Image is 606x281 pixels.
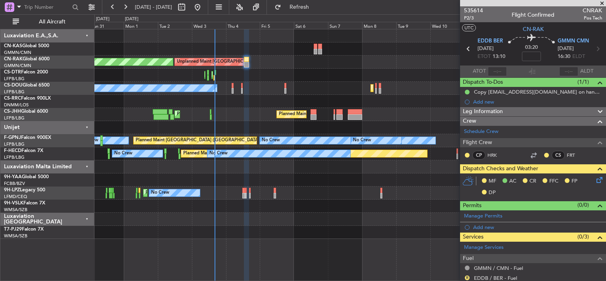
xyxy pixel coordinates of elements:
a: FRT [567,152,585,159]
a: Manage Services [464,244,504,252]
span: [DATE] - [DATE] [135,4,172,11]
button: All Aircraft [9,15,86,28]
a: F-HECDFalcon 7X [4,148,43,153]
div: [DATE] [96,16,109,23]
span: P2/3 [464,15,483,21]
span: 9H-LPZ [4,188,20,192]
span: Fuel [463,254,474,263]
span: GMMN CMN [558,37,589,45]
div: Sun 31 [90,22,124,29]
button: UTC [462,24,476,31]
a: F-GPNJFalcon 900EX [4,135,51,140]
div: No Crew [353,135,371,146]
div: Tue 2 [158,22,192,29]
div: Add new [473,224,602,231]
a: CS-JHHGlobal 6000 [4,109,48,114]
a: CS-DOUGlobal 6500 [4,83,50,88]
span: Pos Tech [583,15,602,21]
div: [DATE] [125,16,138,23]
div: Wed 3 [192,22,226,29]
span: Services [463,233,483,242]
div: Planned Maint Nice ([GEOGRAPHIC_DATA]) [146,187,234,199]
a: GMMN/CMN [4,50,31,56]
div: Tue 9 [396,22,430,29]
span: Leg Information [463,107,503,116]
span: MF [489,177,496,185]
span: CS-DOU [4,83,23,88]
span: 03:20 [525,44,538,52]
a: CN-RAKGlobal 6000 [4,57,50,62]
span: Dispatch To-Dos [463,78,503,87]
a: GMMN/CMN [4,63,31,69]
span: F-HECD [4,148,21,153]
a: 9H-YAAGlobal 5000 [4,175,49,179]
span: EDDB BER [478,37,503,45]
div: Planned Maint [GEOGRAPHIC_DATA] ([GEOGRAPHIC_DATA]) [373,82,498,94]
a: FCBB/BZV [4,181,25,187]
a: LFPB/LBG [4,141,25,147]
a: T7-PJ29Falcon 7X [4,227,44,232]
input: Trip Number [24,1,70,13]
div: No Crew [262,135,280,146]
span: Dispatch Checks and Weather [463,164,538,173]
span: Permits [463,201,481,210]
div: CS [552,151,565,160]
div: Planned Maint [GEOGRAPHIC_DATA] ([GEOGRAPHIC_DATA]) [177,108,302,120]
span: CNRAK [583,6,602,15]
span: (0/0) [577,201,589,209]
div: Mon 8 [362,22,396,29]
div: Add new [473,98,602,105]
span: Crew [463,117,476,126]
span: FP [571,177,577,185]
div: Copy [EMAIL_ADDRESS][DOMAIN_NAME] on handling requests [474,89,602,95]
span: (0/3) [577,233,589,241]
a: LFPB/LBG [4,89,25,95]
span: ALDT [580,67,593,75]
a: LFPB/LBG [4,76,25,82]
div: Thu 4 [226,22,260,29]
span: AC [509,177,516,185]
span: CS-JHH [4,109,21,114]
button: Refresh [271,1,318,13]
span: All Aircraft [21,19,84,25]
span: F-GPNJ [4,135,21,140]
button: R [465,275,470,280]
div: Planned Maint [GEOGRAPHIC_DATA] ([GEOGRAPHIC_DATA]) [183,148,308,160]
div: Sun 7 [328,22,362,29]
span: ETOT [478,53,491,61]
span: 13:10 [493,53,505,61]
div: Flight Confirmed [512,11,554,19]
span: Flight Crew [463,138,492,147]
div: No Crew [114,148,132,160]
div: Wed 10 [430,22,464,29]
a: Manage Permits [464,212,502,220]
a: CN-KASGlobal 5000 [4,44,49,48]
div: Fri 5 [260,22,294,29]
span: ATOT [473,67,486,75]
span: CR [529,177,536,185]
span: Refresh [283,4,316,10]
div: No Crew [151,187,169,199]
div: Planned Maint [GEOGRAPHIC_DATA] ([GEOGRAPHIC_DATA]) [279,108,404,120]
span: (1/1) [577,78,589,86]
a: CS-DTRFalcon 2000 [4,70,48,75]
a: DNMM/LOS [4,102,29,108]
span: CS-RRC [4,96,21,101]
span: CN-KAS [4,44,22,48]
span: T7-PJ29 [4,227,22,232]
span: CN-RAK [4,57,23,62]
a: WMSA/SZB [4,207,27,213]
span: [DATE] [478,45,494,53]
a: Schedule Crew [464,128,499,136]
span: DP [489,189,496,197]
span: 535614 [464,6,483,15]
span: 9H-YAA [4,175,22,179]
span: 16:30 [558,53,570,61]
a: LFPB/LBG [4,115,25,121]
div: No Crew [209,148,228,160]
input: --:-- [488,67,507,76]
div: Mon 1 [124,22,158,29]
a: GMMN / CMN - Fuel [474,265,523,271]
a: LFMD/CEQ [4,194,27,200]
span: CS-DTR [4,70,21,75]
